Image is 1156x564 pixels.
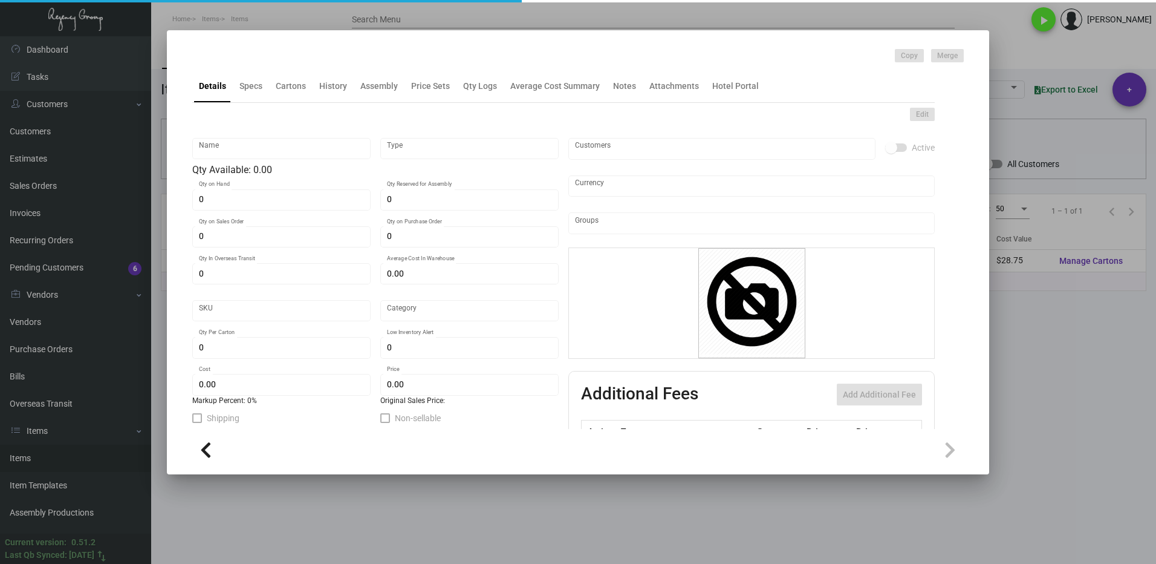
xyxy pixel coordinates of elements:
span: Copy [901,51,918,61]
span: Non-sellable [395,411,441,425]
div: Notes [613,80,636,93]
span: Active [912,140,935,155]
div: Attachments [649,80,699,93]
div: Cartons [276,80,306,93]
button: Merge [931,49,964,62]
button: Copy [895,49,924,62]
th: Price [804,421,853,442]
div: History [319,80,347,93]
input: Add new.. [575,144,869,154]
div: 0.51.2 [71,536,96,549]
div: Last Qb Synced: [DATE] [5,549,94,562]
div: Specs [239,80,262,93]
input: Add new.. [575,218,929,228]
div: Average Cost Summary [510,80,600,93]
div: Hotel Portal [712,80,759,93]
th: Cost [753,421,803,442]
div: Current version: [5,536,67,549]
div: Assembly [360,80,398,93]
span: Edit [916,110,929,120]
h2: Additional Fees [581,384,698,405]
div: Details [199,80,226,93]
th: Active [582,421,619,442]
span: Shipping [207,411,239,425]
div: Qty Available: 0.00 [192,163,559,177]
span: Add Additional Fee [843,390,916,399]
div: Price Sets [411,80,450,93]
th: Price type [853,421,908,442]
button: Edit [910,108,935,121]
span: Merge [937,51,958,61]
button: Add Additional Fee [837,384,922,405]
th: Type [618,421,753,442]
div: Qty Logs [463,80,497,93]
